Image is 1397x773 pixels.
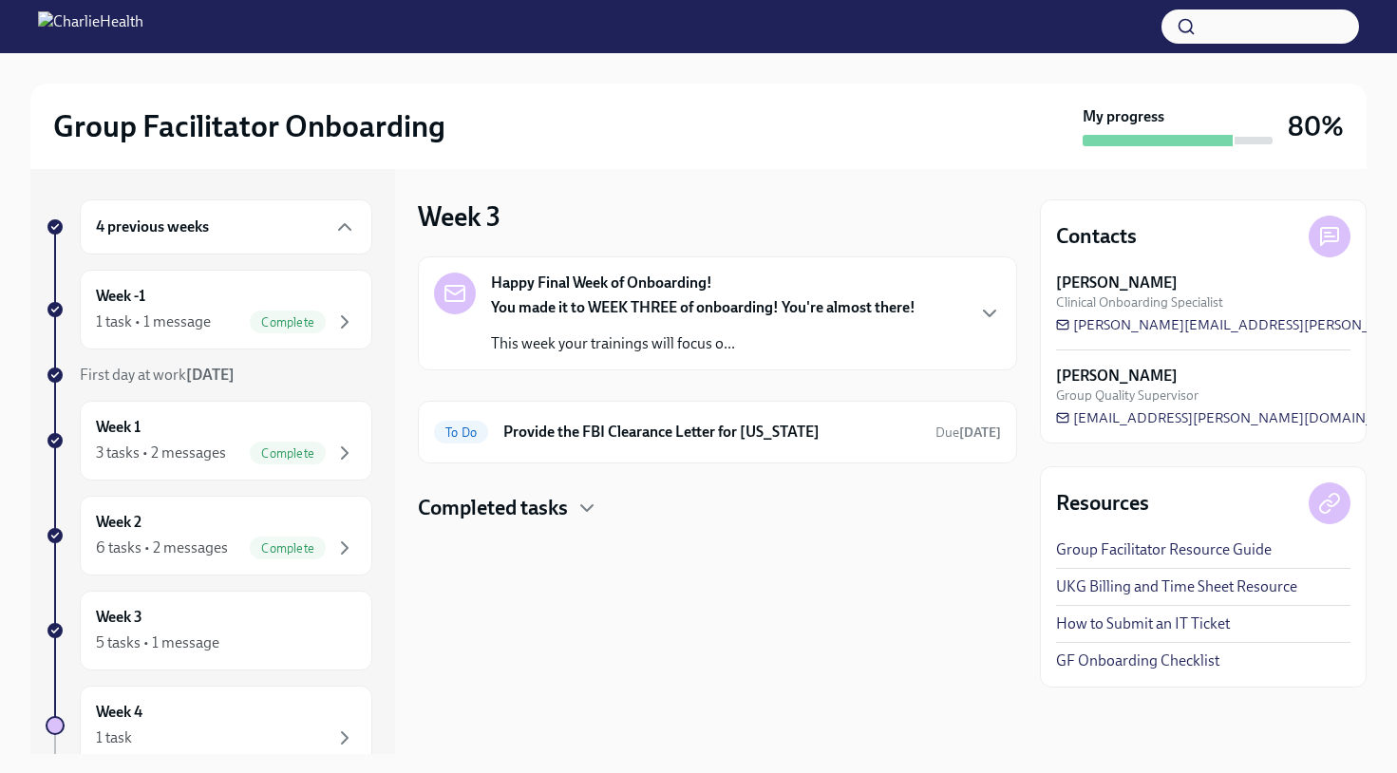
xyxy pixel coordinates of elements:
[1056,222,1137,251] h4: Contacts
[96,537,228,558] div: 6 tasks • 2 messages
[1056,650,1219,671] a: GF Onboarding Checklist
[96,443,226,463] div: 3 tasks • 2 messages
[1056,539,1272,560] a: Group Facilitator Resource Guide
[46,401,372,481] a: Week 13 tasks • 2 messagesComplete
[434,425,488,440] span: To Do
[418,494,1017,522] div: Completed tasks
[96,217,209,237] h6: 4 previous weeks
[38,11,143,42] img: CharlieHealth
[96,727,132,748] div: 1 task
[80,199,372,255] div: 4 previous weeks
[46,365,372,386] a: First day at work[DATE]
[1056,293,1223,311] span: Clinical Onboarding Specialist
[491,273,712,293] strong: Happy Final Week of Onboarding!
[1288,109,1344,143] h3: 80%
[250,315,326,330] span: Complete
[46,270,372,349] a: Week -11 task • 1 messageComplete
[80,366,235,384] span: First day at work
[418,199,500,234] h3: Week 3
[96,311,211,332] div: 1 task • 1 message
[96,702,142,723] h6: Week 4
[46,686,372,765] a: Week 41 task
[1056,576,1297,597] a: UKG Billing and Time Sheet Resource
[1056,386,1199,405] span: Group Quality Supervisor
[1056,613,1230,634] a: How to Submit an IT Ticket
[1056,489,1149,518] h4: Resources
[46,496,372,575] a: Week 26 tasks • 2 messagesComplete
[250,446,326,461] span: Complete
[53,107,445,145] h2: Group Facilitator Onboarding
[491,298,916,316] strong: You made it to WEEK THREE of onboarding! You're almost there!
[935,424,1001,441] span: Due
[1056,273,1178,293] strong: [PERSON_NAME]
[1056,366,1178,386] strong: [PERSON_NAME]
[96,512,142,533] h6: Week 2
[46,591,372,670] a: Week 35 tasks • 1 message
[1083,106,1164,127] strong: My progress
[491,333,916,354] p: This week your trainings will focus o...
[418,494,568,522] h4: Completed tasks
[186,366,235,384] strong: [DATE]
[935,424,1001,442] span: October 14th, 2025 10:00
[96,286,145,307] h6: Week -1
[96,632,219,653] div: 5 tasks • 1 message
[434,417,1001,447] a: To DoProvide the FBI Clearance Letter for [US_STATE]Due[DATE]
[96,607,142,628] h6: Week 3
[503,422,920,443] h6: Provide the FBI Clearance Letter for [US_STATE]
[959,424,1001,441] strong: [DATE]
[96,417,141,438] h6: Week 1
[250,541,326,556] span: Complete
